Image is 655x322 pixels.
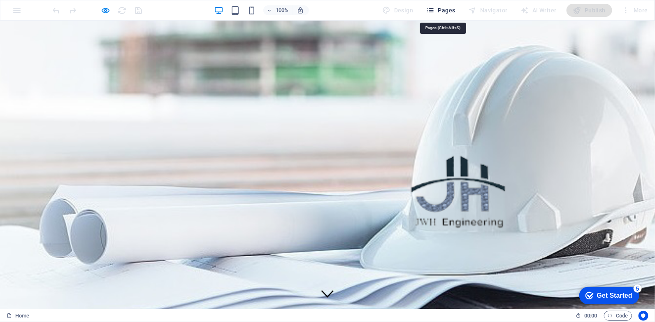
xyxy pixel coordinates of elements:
[263,5,293,15] button: 100%
[24,9,60,16] div: Get Started
[276,5,289,15] h6: 100%
[61,2,69,10] div: 5
[584,311,597,321] span: 00 00
[590,313,591,319] span: :
[426,6,455,14] span: Pages
[7,4,67,21] div: Get Started 5 items remaining, 0% complete
[639,311,648,321] button: Usercentrics
[7,311,29,321] a: Click to cancel selection. Double-click to open Pages
[604,311,632,321] button: Code
[576,311,597,321] h6: Session time
[297,7,304,14] i: On resize automatically adjust zoom level to fit chosen device.
[608,311,628,321] span: Code
[423,4,458,17] button: Pages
